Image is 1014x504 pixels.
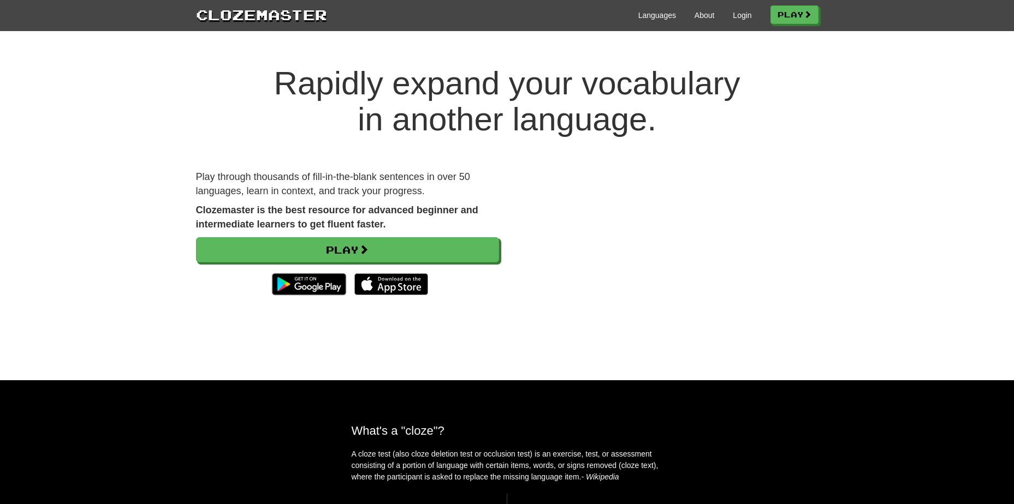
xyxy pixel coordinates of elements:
[196,170,499,198] p: Play through thousands of fill-in-the-blank sentences in over 50 languages, learn in context, and...
[196,205,478,230] strong: Clozemaster is the best resource for advanced beginner and intermediate learners to get fluent fa...
[354,273,428,295] img: Download_on_the_App_Store_Badge_US-UK_135x40-25178aeef6eb6b83b96f5f2d004eda3bffbb37122de64afbaef7...
[196,4,327,25] a: Clozemaster
[266,268,351,301] img: Get it on Google Play
[770,5,819,24] a: Play
[352,424,663,437] h2: What's a "cloze"?
[352,448,663,483] p: A cloze test (also cloze deletion test or occlusion test) is an exercise, test, or assessment con...
[196,237,499,262] a: Play
[733,10,751,21] a: Login
[695,10,715,21] a: About
[638,10,676,21] a: Languages
[582,472,619,481] em: - Wikipedia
